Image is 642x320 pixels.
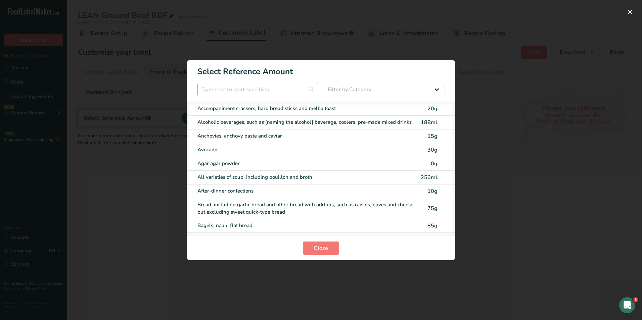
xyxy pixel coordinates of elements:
[427,222,438,229] span: 85g
[421,118,439,126] div: 188mL
[303,242,339,255] button: Close
[619,297,635,313] iframe: Intercom live chat
[197,118,417,126] div: Alcoholic beverages, such as [naming the alcohol] beverage, coolers, pre-made mixed drinks
[633,297,638,303] span: 3
[197,173,417,181] div: All varieties of soup, including bouillon and broth
[197,132,417,140] div: Anchovies, anchovy paste and caviar
[197,105,417,112] div: Accompaniment crackers, hard bread sticks and melba toast
[427,105,438,112] span: 20g
[197,187,417,195] div: After-dinner confections
[197,146,417,154] div: Avocado
[197,222,417,229] div: Bagels, naan, flat bread
[427,146,438,154] span: 30g
[197,235,417,243] div: Brownies, dessert squares and bars
[427,132,438,140] span: 15g
[187,60,455,77] h1: Select Reference Amount
[197,160,417,167] div: Agar agar powder
[421,173,439,181] div: 250mL
[197,201,417,216] div: Bread, including garlic bread and other bread with add-ins, such as raisins, olives and cheese, b...
[197,83,318,96] input: Type here to start searching..
[431,160,438,167] span: 0g
[427,205,438,212] span: 75g
[314,244,328,252] span: Close
[427,188,438,195] span: 10g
